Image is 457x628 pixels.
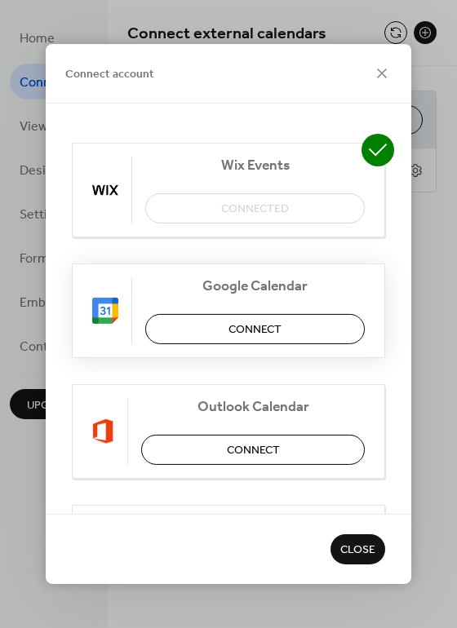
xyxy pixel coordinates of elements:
[145,157,365,175] span: Wix Events
[92,177,118,203] img: wix
[331,534,385,564] button: Close
[340,542,375,559] span: Close
[145,314,365,344] button: Connect
[141,435,365,465] button: Connect
[228,321,282,338] span: Connect
[92,298,118,324] img: google
[141,399,365,416] span: Outlook Calendar
[92,418,114,444] img: outlook
[145,278,365,295] span: Google Calendar
[227,442,280,459] span: Connect
[65,66,154,83] span: Connect account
